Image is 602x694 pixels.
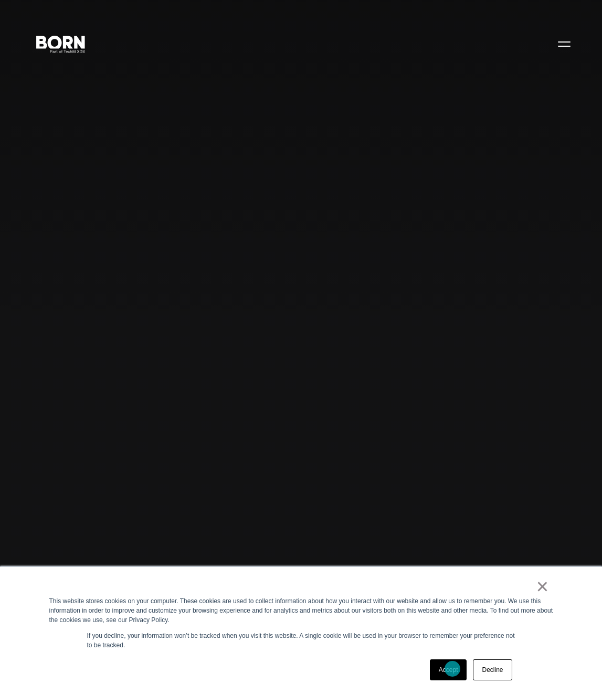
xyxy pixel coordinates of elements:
a: Decline [473,659,512,680]
div: This website stores cookies on your computer. These cookies are used to collect information about... [49,596,553,625]
a: × [536,582,549,591]
p: If you decline, your information won’t be tracked when you visit this website. A single cookie wi... [87,631,515,650]
a: Accept [430,659,467,680]
button: Open [552,33,577,55]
